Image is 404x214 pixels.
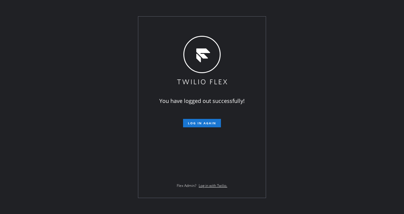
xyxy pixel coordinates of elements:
[159,97,245,104] span: You have logged out successfully!
[199,183,227,188] a: Log in with Twilio.
[177,183,196,188] span: Flex Admin?
[188,121,216,125] span: Log in again
[183,119,221,127] button: Log in again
